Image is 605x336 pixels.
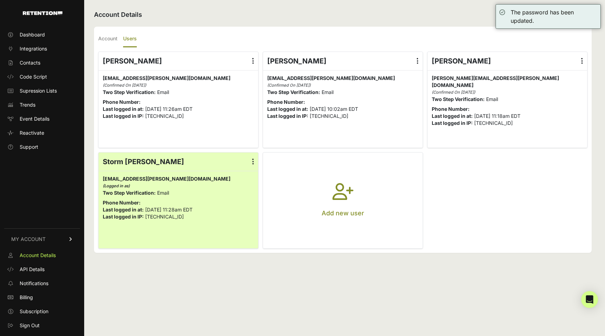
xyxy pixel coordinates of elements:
[4,292,80,303] a: Billing
[432,113,473,119] strong: Last logged in at:
[20,252,56,259] span: Account Details
[432,96,485,102] strong: Two Step Verification:
[581,291,598,308] div: Open Intercom Messenger
[267,99,305,105] strong: Phone Number:
[486,96,498,102] span: Email
[103,113,144,119] strong: Last logged in IP:
[99,52,258,70] div: [PERSON_NAME]
[263,153,423,248] button: Add new user
[20,45,47,52] span: Integrations
[432,90,475,95] i: (Confirmed On [DATE])
[267,113,308,119] strong: Last logged in IP:
[98,31,117,47] label: Account
[20,322,40,329] span: Sign Out
[4,99,80,110] a: Trends
[322,208,364,218] p: Add new user
[103,207,144,213] strong: Last logged in at:
[267,75,395,81] span: [EMAIL_ADDRESS][PERSON_NAME][DOMAIN_NAME]
[11,236,46,243] span: MY ACCOUNT
[4,57,80,68] a: Contacts
[20,280,48,287] span: Notifications
[263,52,423,70] div: [PERSON_NAME]
[267,89,320,95] strong: Two Step Verification:
[4,71,80,82] a: Code Script
[103,214,144,220] strong: Last logged in IP:
[20,143,38,150] span: Support
[4,250,80,261] a: Account Details
[432,106,470,112] strong: Phone Number:
[157,190,169,196] span: Email
[4,278,80,289] a: Notifications
[267,106,308,112] strong: Last logged in at:
[4,43,80,54] a: Integrations
[432,120,473,126] strong: Last logged in IP:
[474,113,520,119] span: [DATE] 11:18am EDT
[103,106,144,112] strong: Last logged in at:
[20,87,57,94] span: Supression Lists
[511,8,597,25] div: The password has been updated.
[145,113,184,119] span: [TECHNICAL_ID]
[432,75,559,88] span: [PERSON_NAME][EMAIL_ADDRESS][PERSON_NAME][DOMAIN_NAME]
[145,214,184,220] span: [TECHNICAL_ID]
[310,113,348,119] span: [TECHNICAL_ID]
[4,306,80,317] a: Subscription
[4,29,80,40] a: Dashboard
[4,320,80,331] a: Sign Out
[4,228,80,250] a: MY ACCOUNT
[20,59,40,66] span: Contacts
[103,190,156,196] strong: Two Step Verification:
[20,73,47,80] span: Code Script
[103,183,130,188] i: (Logged in as)
[157,89,169,95] span: Email
[23,11,62,15] img: Retention.com
[474,120,513,126] span: [TECHNICAL_ID]
[20,266,45,273] span: API Details
[20,294,33,301] span: Billing
[4,113,80,125] a: Event Details
[20,308,48,315] span: Subscription
[103,83,146,88] i: (Confirmed On [DATE])
[20,129,44,136] span: Reactivate
[4,264,80,275] a: API Details
[94,10,592,20] h2: Account Details
[99,153,258,171] div: Storm [PERSON_NAME]
[267,83,311,88] i: (Confirmed On [DATE])
[4,85,80,96] a: Supression Lists
[103,200,141,206] strong: Phone Number:
[145,207,193,213] span: [DATE] 11:28am EDT
[4,141,80,153] a: Support
[123,31,137,47] label: Users
[20,31,45,38] span: Dashboard
[103,99,141,105] strong: Phone Number:
[103,176,230,182] span: [EMAIL_ADDRESS][PERSON_NAME][DOMAIN_NAME]
[428,52,587,70] div: [PERSON_NAME]
[145,106,193,112] span: [DATE] 11:26am EDT
[20,115,49,122] span: Event Details
[103,89,156,95] strong: Two Step Verification:
[322,89,334,95] span: Email
[103,75,230,81] span: [EMAIL_ADDRESS][PERSON_NAME][DOMAIN_NAME]
[310,106,358,112] span: [DATE] 10:02am EDT
[20,101,35,108] span: Trends
[4,127,80,139] a: Reactivate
